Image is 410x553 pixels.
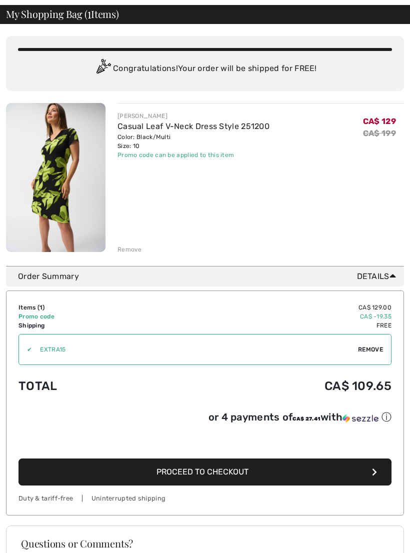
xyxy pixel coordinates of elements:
td: CA$ 109.65 [155,369,391,403]
td: Promo code [18,312,155,321]
span: CA$ 27.41 [292,416,320,422]
div: [PERSON_NAME] [117,111,269,120]
div: Duty & tariff-free | Uninterrupted shipping [18,493,391,503]
td: Free [155,321,391,330]
div: Remove [117,245,142,254]
h3: Questions or Comments? [21,538,389,548]
td: Shipping [18,321,155,330]
span: Remove [358,345,383,354]
iframe: PayPal-paypal [18,427,391,455]
img: Casual Leaf V-Neck Dress Style 251200 [6,103,105,252]
a: Casual Leaf V-Neck Dress Style 251200 [117,121,269,131]
s: CA$ 199 [363,128,396,138]
span: Proceed to Checkout [156,467,248,476]
td: CA$ -19.35 [155,312,391,321]
span: CA$ 129 [363,116,396,126]
div: or 4 payments of with [208,410,391,424]
div: or 4 payments ofCA$ 27.41withSezzle Click to learn more about Sezzle [18,410,391,427]
input: Promo code [32,334,358,364]
div: Promo code can be applied to this item [117,150,269,159]
button: Proceed to Checkout [18,458,391,485]
div: Color: Black/Multi Size: 10 [117,132,269,150]
img: Sezzle [342,414,378,423]
span: Details [357,270,400,282]
span: My Shopping Bag ( Items) [6,9,119,19]
span: 1 [39,304,42,311]
img: Congratulation2.svg [93,59,113,79]
td: Total [18,369,155,403]
div: ✔ [19,345,32,354]
div: Order Summary [18,270,400,282]
span: 1 [87,6,91,19]
td: Items ( ) [18,303,155,312]
div: Congratulations! Your order will be shipped for FREE! [18,59,392,79]
td: CA$ 129.00 [155,303,391,312]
